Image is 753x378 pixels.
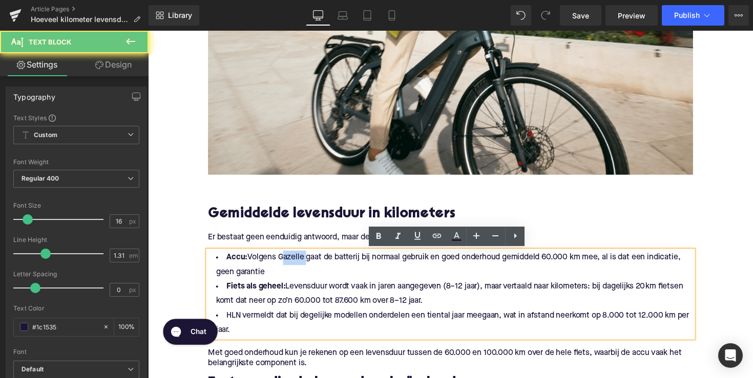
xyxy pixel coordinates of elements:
button: More [728,5,749,26]
li: Levensduur wordt vaak in jaren aangegeven (8–12 jaar), maar vertaald naar kilometers: bij dagelij... [61,255,558,284]
iframe: Gorgias live chat messenger [10,292,76,325]
span: px [129,218,138,225]
h2: Gemiddelde levensduur in kilometers [61,180,558,196]
strong: Accu: [80,228,102,236]
strong: Fiets als geheel: [80,258,141,266]
a: Article Pages [31,5,149,13]
div: Letter Spacing [13,271,139,278]
div: Typography [13,87,55,101]
span: px [129,286,138,293]
li: HLN vermeldt dat bij degelijke modellen onderdelen een tiental jaar meegaan, wat in afstand neerk... [61,284,558,314]
a: Tablet [355,5,380,26]
button: Redo [535,5,556,26]
button: Publish [662,5,724,26]
b: Custom [34,131,57,140]
a: Desktop [306,5,330,26]
span: Preview [618,10,645,21]
span: Library [168,11,192,20]
a: Preview [605,5,658,26]
div: Line Height [13,236,139,243]
a: Design [76,53,151,76]
span: em [129,252,138,259]
div: Text Color [13,305,139,312]
span: Save [572,10,589,21]
p: Met goed onderhoud kun je rekenen op een levensduur tussen de 60.000 en 100.000 km over de hele f... [61,325,558,346]
b: Regular 400 [22,174,59,182]
span: Text Block [29,38,71,46]
input: Color [32,321,98,332]
div: % [114,318,139,336]
div: Text Styles [13,114,139,122]
i: Default [22,365,44,374]
p: Er bestaat geen eenduidig antwoord, maar de cijfers geven een goede richting: [61,207,558,217]
a: Laptop [330,5,355,26]
span: Hoeveel kilometer levensduur heeft een elektrische fiets? [31,15,129,24]
div: Font [13,348,139,355]
div: Font Weight [13,159,139,166]
div: Open Intercom Messenger [718,343,743,368]
a: Mobile [380,5,404,26]
button: Undo [511,5,531,26]
li: Volgens Gazelle gaat de batterij bij normaal gebruik en goed onderhoud gemiddeld 60.000 km mee, a... [61,225,558,255]
h2: Factoren die de levensduur beïnvloeden [61,354,558,370]
div: Font Size [13,202,139,209]
span: Publish [674,11,700,19]
a: New Library [149,5,199,26]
